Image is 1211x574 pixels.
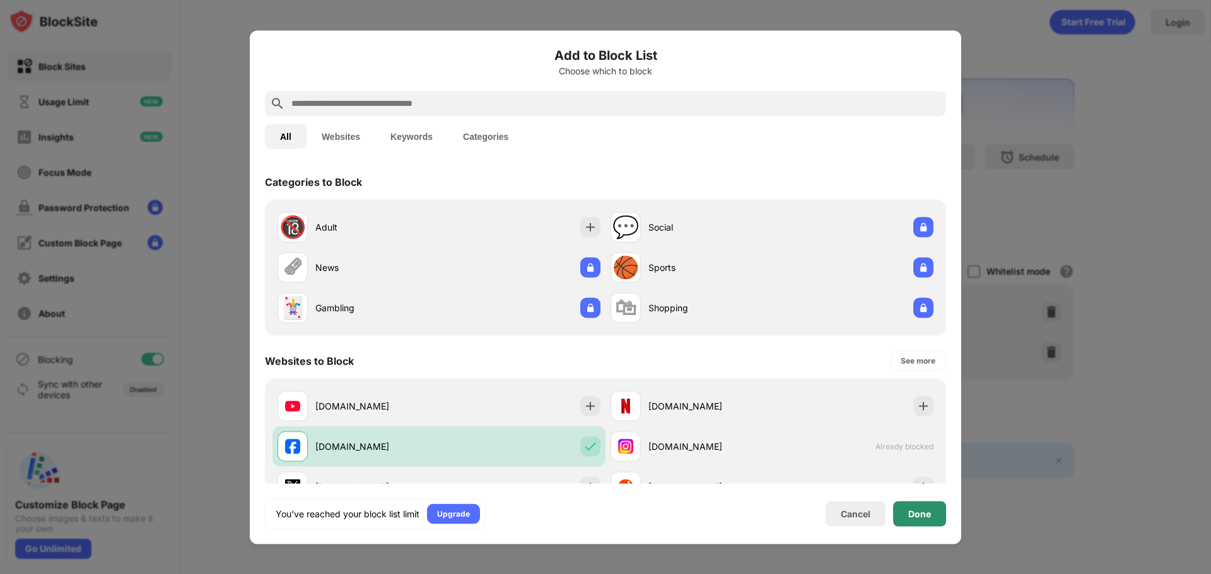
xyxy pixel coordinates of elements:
div: Social [648,221,772,234]
div: 💬 [612,214,639,240]
div: Sports [648,261,772,274]
div: [DOMAIN_NAME] [315,440,439,453]
img: favicons [618,479,633,494]
div: Upgrade [437,507,470,520]
div: [DOMAIN_NAME] [315,480,439,493]
button: All [265,123,307,149]
img: favicons [618,398,633,413]
img: search.svg [270,96,285,111]
div: See more [901,354,935,367]
div: 🃏 [279,295,306,321]
div: Adult [315,221,439,234]
div: Gambling [315,301,439,314]
div: 🔞 [279,214,306,240]
span: Already blocked [875,442,933,451]
img: favicons [285,398,300,413]
img: favicons [285,439,300,454]
div: [DOMAIN_NAME] [648,480,772,493]
div: 🗞 [282,255,303,280]
div: Categories to Block [265,175,362,188]
div: [DOMAIN_NAME] [648,440,772,453]
img: favicons [618,439,633,454]
h6: Add to Block List [265,45,946,64]
div: [DOMAIN_NAME] [315,399,439,413]
div: You’ve reached your block list limit [276,507,419,520]
div: 🛍 [615,295,636,321]
img: favicons [285,479,300,494]
div: Cancel [841,508,870,519]
div: News [315,261,439,274]
div: Choose which to block [265,66,946,76]
div: [DOMAIN_NAME] [648,399,772,413]
div: Websites to Block [265,354,354,367]
div: Done [908,508,931,519]
button: Websites [307,123,375,149]
button: Keywords [375,123,448,149]
div: Shopping [648,301,772,314]
div: 🏀 [612,255,639,280]
button: Categories [448,123,524,149]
